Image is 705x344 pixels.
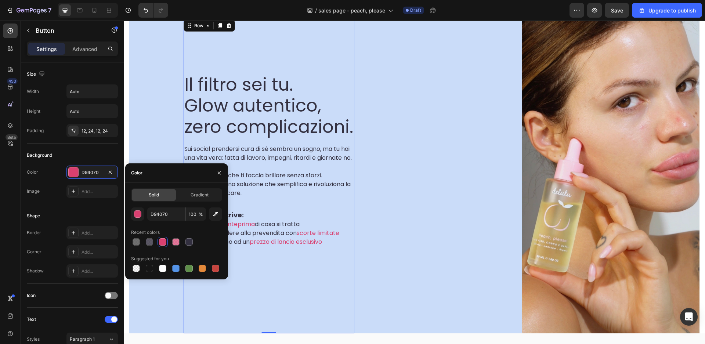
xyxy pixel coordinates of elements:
[27,69,46,79] div: Size
[318,7,385,14] span: sales page - peach, please
[36,45,57,53] p: Settings
[82,188,116,195] div: Add...
[191,192,209,198] span: Gradient
[69,2,81,8] div: Row
[126,217,198,225] span: prezzo di lancio esclusivo
[147,207,185,221] input: Eg: FFFFFF
[632,3,702,18] button: Upgrade to publish
[82,128,116,134] div: 12, 24, 12, 24
[27,152,52,159] div: Background
[69,243,88,253] p: Button
[27,316,36,323] div: Text
[82,268,116,275] div: Add...
[149,192,159,198] span: Solid
[27,336,40,343] div: Styles
[173,208,216,217] span: scorte limitate
[131,170,142,176] div: Color
[70,336,95,343] span: Paragraph 1
[61,217,230,226] p: 🧚🏻‍♀️ Avrà accesso ad un
[27,229,41,236] div: Border
[638,7,696,14] div: Upgrade to publish
[138,3,168,18] div: Undo/Redo
[67,105,117,118] input: Auto
[611,7,623,14] span: Save
[124,21,705,344] iframe: Design area
[605,3,629,18] button: Save
[6,134,18,140] div: Beta
[315,7,317,14] span: /
[199,211,203,218] span: %
[410,7,421,14] span: Draft
[27,188,40,195] div: Image
[60,238,97,258] button: <p>Button</p>
[27,292,36,299] div: Icon
[7,78,18,84] div: 450
[27,127,44,134] div: Padding
[27,249,41,255] div: Corner
[131,256,169,262] div: Suggested for you
[67,85,117,98] input: Auto
[3,3,55,18] button: 7
[27,169,38,175] div: Color
[72,45,97,53] p: Advanced
[82,249,116,256] div: Add...
[27,88,39,95] div: Width
[680,308,698,326] div: Open Intercom Messenger
[36,26,98,35] p: Button
[48,6,51,15] p: 7
[27,213,40,219] div: Shape
[131,229,160,236] div: Recent colors
[82,230,116,236] div: Add...
[27,108,40,115] div: Height
[82,169,103,176] div: D94070
[27,268,44,274] div: Shadow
